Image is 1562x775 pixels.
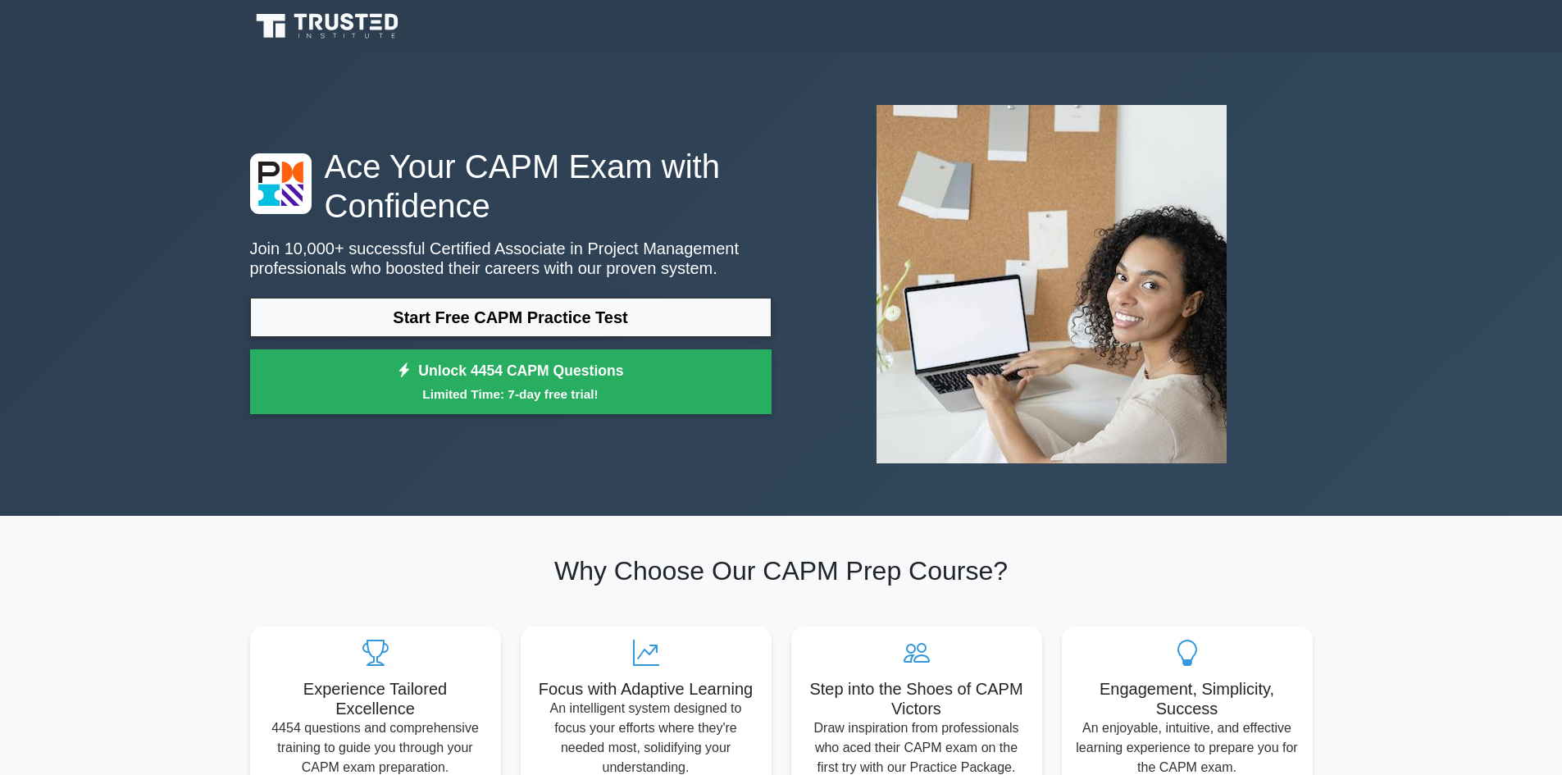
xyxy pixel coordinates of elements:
[250,239,772,278] p: Join 10,000+ successful Certified Associate in Project Management professionals who boosted their...
[250,298,772,337] a: Start Free CAPM Practice Test
[263,679,488,718] h5: Experience Tailored Excellence
[271,385,751,403] small: Limited Time: 7-day free trial!
[250,147,772,226] h1: Ace Your CAPM Exam with Confidence
[250,349,772,415] a: Unlock 4454 CAPM QuestionsLimited Time: 7-day free trial!
[250,555,1313,586] h2: Why Choose Our CAPM Prep Course?
[804,679,1029,718] h5: Step into the Shoes of CAPM Victors
[1075,679,1300,718] h5: Engagement, Simplicity, Success
[534,679,758,699] h5: Focus with Adaptive Learning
